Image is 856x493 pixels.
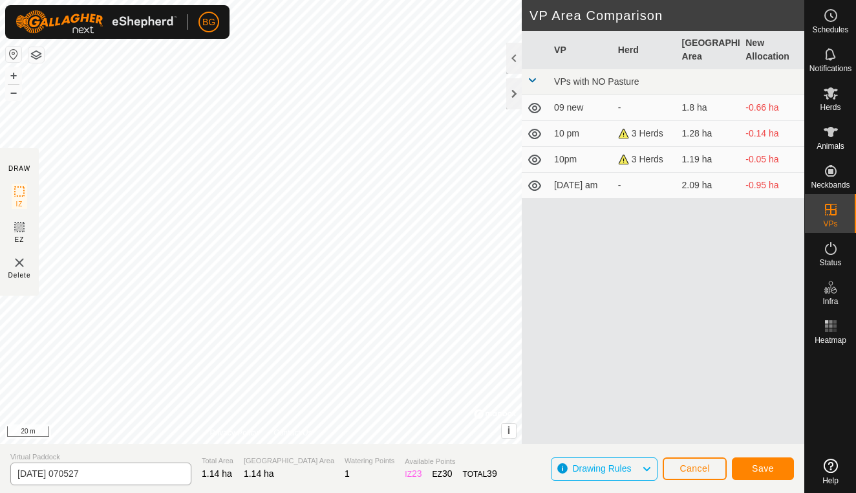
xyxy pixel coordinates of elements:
span: 1.14 ha [202,468,232,479]
button: – [6,85,21,100]
span: VPs [823,220,837,228]
td: 1.19 ha [677,147,741,173]
div: - [618,101,672,115]
td: 10pm [549,147,613,173]
button: Map Layers [28,47,44,63]
span: 1.14 ha [244,468,274,479]
td: 09 new [549,95,613,121]
th: New Allocation [740,31,804,69]
th: [GEOGRAPHIC_DATA] Area [677,31,741,69]
span: VPs with NO Pasture [554,76,639,87]
div: DRAW [8,164,30,173]
span: Drawing Rules [572,463,631,474]
span: Status [819,259,841,267]
span: Save [752,463,774,474]
td: 2.09 ha [677,173,741,199]
td: 10 pm [549,121,613,147]
img: VP [12,255,27,270]
div: EZ [433,467,453,481]
button: Reset Map [6,47,21,62]
span: Animals [817,142,844,150]
th: VP [549,31,613,69]
span: i [508,425,510,436]
div: 3 Herds [618,153,672,166]
div: IZ [405,467,422,481]
span: Help [822,477,839,485]
div: TOTAL [463,467,497,481]
span: Total Area [202,455,233,466]
button: Cancel [663,457,727,480]
span: 30 [442,468,453,479]
span: Neckbands [811,181,850,189]
a: Privacy Policy [210,427,259,439]
a: Help [805,454,856,490]
span: EZ [15,235,25,245]
td: -0.95 ha [740,173,804,199]
img: Gallagher Logo [16,10,177,34]
td: [DATE] am [549,173,613,199]
td: 1.8 ha [677,95,741,121]
span: 39 [487,468,497,479]
td: 1.28 ha [677,121,741,147]
h2: VP Area Comparison [530,8,804,23]
td: -0.05 ha [740,147,804,173]
span: Cancel [679,463,710,474]
span: Infra [822,298,838,305]
td: -0.14 ha [740,121,804,147]
span: 23 [412,468,422,479]
span: 1 [345,468,350,479]
span: Heatmap [815,336,846,344]
span: Delete [8,270,31,280]
div: 3 Herds [618,127,672,140]
button: Save [732,457,794,480]
span: Herds [820,104,840,111]
span: [GEOGRAPHIC_DATA] Area [244,455,334,466]
span: Watering Points [345,455,394,466]
span: Virtual Paddock [10,452,191,463]
span: Notifications [809,65,851,72]
button: + [6,68,21,83]
th: Herd [613,31,677,69]
span: Schedules [812,26,848,34]
td: -0.66 ha [740,95,804,121]
span: BG [202,16,215,29]
button: i [502,424,516,438]
span: IZ [16,199,23,209]
a: Contact Us [273,427,312,439]
span: Available Points [405,456,497,467]
div: - [618,179,672,192]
